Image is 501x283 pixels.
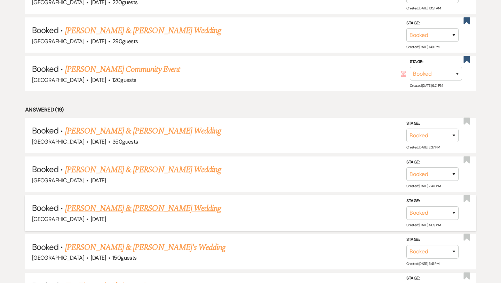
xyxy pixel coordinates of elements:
label: Stage: [406,236,459,244]
span: [DATE] [91,138,106,145]
span: [DATE] [91,215,106,223]
label: Stage: [406,159,459,166]
span: 290 guests [112,38,138,45]
span: [GEOGRAPHIC_DATA] [32,138,84,145]
span: Created: [DATE] 10:51 AM [406,6,440,10]
span: [GEOGRAPHIC_DATA] [32,254,84,261]
label: Stage: [406,20,459,27]
span: Booked [32,202,58,213]
span: [GEOGRAPHIC_DATA] [32,177,84,184]
label: Stage: [410,58,462,66]
label: Stage: [406,197,459,205]
span: Created: [DATE] 2:37 PM [406,145,440,150]
label: Stage: [406,120,459,127]
span: 150 guests [112,254,136,261]
a: [PERSON_NAME] & [PERSON_NAME]'s Wedding [65,241,226,254]
span: Created: [DATE] 5:41 PM [406,261,439,266]
span: Created: [DATE] 9:21 PM [410,83,443,88]
a: [PERSON_NAME] & [PERSON_NAME] Wedding [65,24,221,37]
span: [GEOGRAPHIC_DATA] [32,38,84,45]
span: Booked [32,164,58,175]
span: Created: [DATE] 1:49 PM [406,45,439,49]
span: [DATE] [91,254,106,261]
span: Booked [32,125,58,136]
span: 350 guests [112,138,138,145]
span: [DATE] [91,38,106,45]
span: Created: [DATE] 2:40 PM [406,184,440,188]
a: [PERSON_NAME] & [PERSON_NAME] Wedding [65,163,221,176]
span: 120 guests [112,76,136,84]
span: [GEOGRAPHIC_DATA] [32,215,84,223]
a: [PERSON_NAME] Community Event [65,63,180,76]
a: [PERSON_NAME] & [PERSON_NAME] Wedding [65,202,221,215]
span: Created: [DATE] 4:09 PM [406,222,440,227]
span: Booked [32,63,58,74]
span: [DATE] [91,177,106,184]
span: Booked [32,242,58,252]
span: [DATE] [91,76,106,84]
span: Booked [32,25,58,36]
li: Answered (19) [25,105,476,114]
span: [GEOGRAPHIC_DATA] [32,76,84,84]
a: [PERSON_NAME] & [PERSON_NAME] Wedding [65,125,221,137]
label: Stage: [406,275,459,282]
